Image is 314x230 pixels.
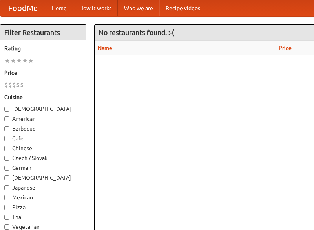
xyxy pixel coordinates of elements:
input: Czech / Slovak [4,156,9,161]
label: Chinese [4,144,82,152]
label: German [4,164,82,172]
input: Japanese [4,185,9,190]
h5: Rating [4,44,82,52]
h5: Price [4,69,82,77]
label: [DEMOGRAPHIC_DATA] [4,174,82,182]
a: Recipe videos [159,0,206,16]
label: Mexican [4,193,82,201]
h4: Filter Restaurants [0,25,86,40]
a: Price [279,45,292,51]
label: Japanese [4,184,82,191]
input: Barbecue [4,126,9,131]
a: How it works [73,0,118,16]
input: Mexican [4,195,9,200]
li: $ [12,81,16,89]
a: Name [98,45,112,51]
input: [DEMOGRAPHIC_DATA] [4,175,9,180]
input: [DEMOGRAPHIC_DATA] [4,107,9,112]
label: Pizza [4,203,82,211]
li: $ [4,81,8,89]
input: American [4,116,9,121]
label: [DEMOGRAPHIC_DATA] [4,105,82,113]
h5: Cuisine [4,93,82,101]
input: Vegetarian [4,224,9,230]
li: $ [20,81,24,89]
input: Cafe [4,136,9,141]
input: German [4,166,9,171]
label: Barbecue [4,125,82,132]
input: Thai [4,215,9,220]
label: Thai [4,213,82,221]
li: $ [16,81,20,89]
label: Czech / Slovak [4,154,82,162]
li: $ [8,81,12,89]
label: American [4,115,82,123]
a: Home [46,0,73,16]
li: ★ [22,56,28,65]
ng-pluralize: No restaurants found. :-( [99,29,174,36]
input: Chinese [4,146,9,151]
li: ★ [28,56,34,65]
label: Cafe [4,134,82,142]
li: ★ [4,56,10,65]
a: Who we are [118,0,159,16]
li: ★ [16,56,22,65]
a: FoodMe [0,0,46,16]
input: Pizza [4,205,9,210]
li: ★ [10,56,16,65]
